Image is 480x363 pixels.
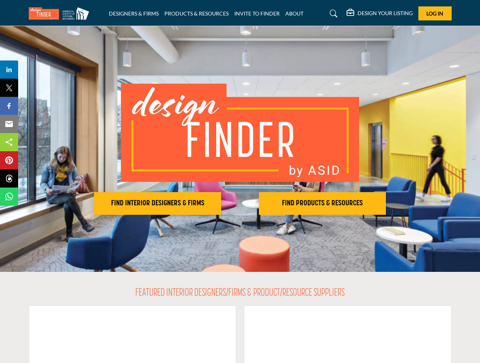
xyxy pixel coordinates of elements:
[261,199,384,208] h2: FIND PRODUCTS & RESOURCES
[358,10,413,17] h5: DESIGN YOUR LISTING
[164,10,229,17] a: PRODUCTS & RESOURCES
[94,192,221,215] button: FIND INTERIOR DESIGNERS & FIRMS
[322,8,342,20] a: Search
[121,84,359,182] img: image
[109,10,159,17] a: DESIGNERS & FIRMS
[418,6,452,20] button: Log In
[259,192,386,215] button: FIND PRODUCTS & RESOURCES
[285,10,303,17] a: ABOUT
[234,10,280,17] a: INVITE TO FINDER
[135,287,345,300] h2: FEATURED INTERIOR DESIGNERS/FIRMS & PRODUCT/RESOURCE SUPPLIERS
[29,7,93,20] img: Site Logo
[96,199,219,208] h2: FIND INTERIOR DESIGNERS & FIRMS
[347,9,413,18] div: DESIGN YOUR LISTING
[426,10,443,17] span: Log In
